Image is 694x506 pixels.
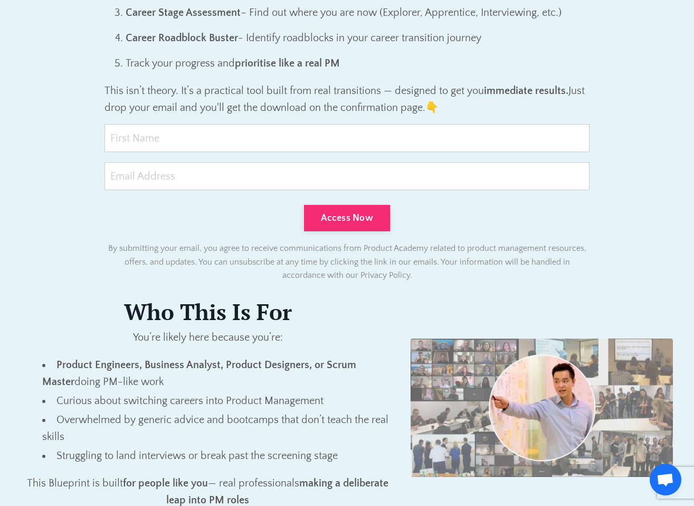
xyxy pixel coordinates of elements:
p: – Find out where you are now (Explorer, Apprentice, Interviewing, etc.) [126,4,590,21]
strong: for people like you [123,477,208,489]
input: First Name [104,124,590,152]
strong: Career Roadblock Buster [126,32,238,44]
li: Curious about switching careers into Product Management [42,392,395,409]
strong: immediate results. [484,85,568,97]
p: This isn’t theory. It’s a practical tool built from real transitions — designed to get you Just d... [104,82,590,116]
button: Access Now [304,205,390,231]
p: Track your progress and [126,55,590,72]
strong: Career Stage Assessment [126,7,241,18]
li: Struggling to land interviews or break past the screening stage [42,447,395,464]
p: You’re likely here because you’re: [21,329,395,346]
strong: Product Engineers, Business Analyst, Product Designers, or Scrum Master [42,359,356,388]
a: Open chat [650,464,681,495]
li: Overwhelmed by generic advice and bootcamps that don’t teach the real skills [42,411,395,445]
input: Email Address [104,162,590,190]
p: - Identify roadblocks in your career transition journey [126,30,590,46]
p: By submitting your email, you agree to receive communications from Product Academy related to pro... [104,242,590,283]
li: doing PM-like work [42,357,395,390]
b: Who This Is For [124,297,292,326]
strong: prioritise like a real PM [235,58,340,69]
